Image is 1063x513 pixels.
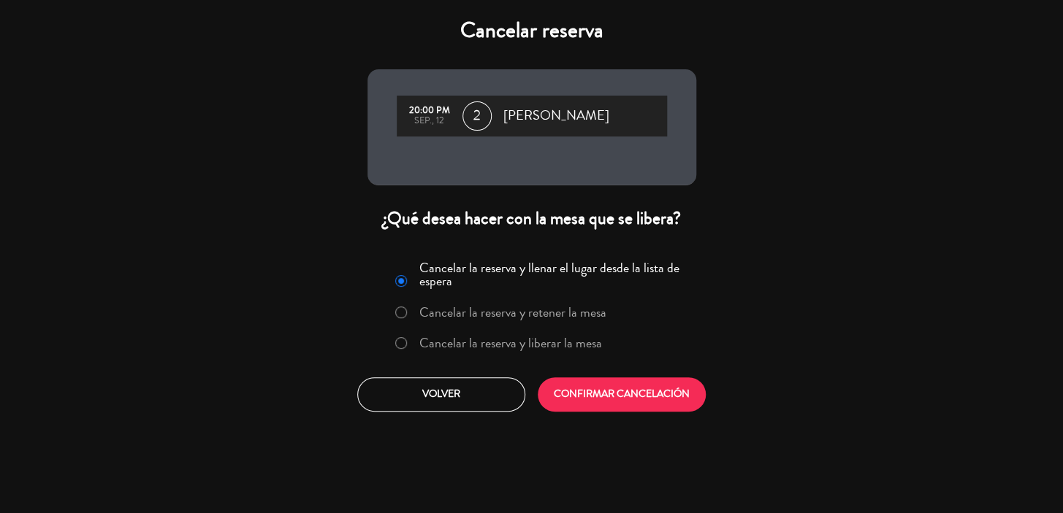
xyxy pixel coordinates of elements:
button: Volver [357,377,525,412]
button: CONFIRMAR CANCELACIÓN [538,377,706,412]
label: Cancelar la reserva y retener la mesa [419,306,606,319]
div: sep., 12 [404,116,455,126]
label: Cancelar la reserva y liberar la mesa [419,336,602,350]
span: [PERSON_NAME] [503,105,609,127]
div: 20:00 PM [404,106,455,116]
h4: Cancelar reserva [367,18,696,44]
label: Cancelar la reserva y llenar el lugar desde la lista de espera [419,261,687,288]
div: ¿Qué desea hacer con la mesa que se libera? [367,207,696,230]
span: 2 [462,101,492,131]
